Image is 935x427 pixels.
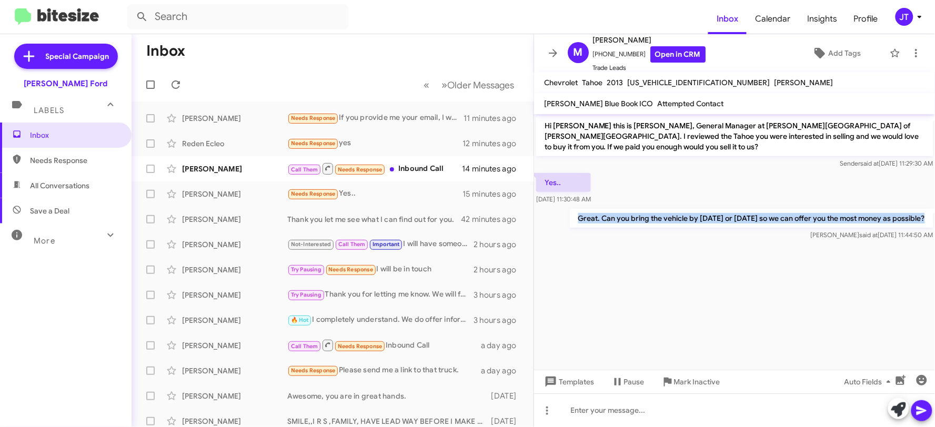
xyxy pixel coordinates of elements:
span: Try Pausing [291,266,321,273]
div: Inbound Call [287,339,481,352]
div: [PERSON_NAME] Ford [24,78,108,89]
span: said at [859,231,878,239]
span: Mark Inactive [674,372,720,391]
span: Pause [624,372,645,391]
div: Please send me a link to that truck. [287,364,481,377]
div: If you provide me your email, I will forward you the estimate I received through Hyundai'[DOMAIN_... [287,112,464,124]
div: [PERSON_NAME] [182,113,287,124]
div: 3 hours ago [474,290,525,300]
div: 11 minutes ago [464,113,525,124]
span: Inbox [30,130,119,140]
button: Add Tags [788,44,884,63]
span: Needs Response [291,367,336,374]
p: Yes.. [536,173,591,192]
span: [PHONE_NUMBER] [593,46,706,63]
div: [PERSON_NAME] [182,391,287,401]
span: Needs Response [291,140,336,147]
div: [DATE] [488,416,525,426]
div: Reden Ecleo [182,138,287,149]
button: Next [436,74,521,96]
span: 🔥 Hot [291,317,309,323]
div: [PERSON_NAME] [182,365,287,376]
nav: Page navigation example [418,74,521,96]
h1: Inbox [146,43,185,59]
div: [PERSON_NAME] [182,214,287,225]
span: Not-Interested [291,241,331,248]
a: Insights [799,4,846,34]
span: Needs Response [338,343,383,350]
div: I completely understand. We do offer information days where you can come in and gather informatio... [287,314,474,326]
div: I will be in touch [287,263,474,276]
span: Special Campaign [46,51,109,62]
span: Needs Response [338,166,383,173]
span: Sender [DATE] 11:29:30 AM [840,159,933,167]
div: yes [287,137,463,149]
span: Profile [846,4,887,34]
button: Auto Fields [836,372,903,391]
a: Calendar [747,4,799,34]
div: 14 minutes ago [462,164,525,174]
span: said at [860,159,879,167]
div: a day ago [481,365,525,376]
span: Needs Response [291,115,336,121]
a: Special Campaign [14,44,118,69]
div: Inbound Call [287,162,462,175]
span: Call Them [338,241,366,248]
span: [US_VEHICLE_IDENTIFICATION_NUMBER] [628,78,770,87]
span: All Conversations [30,180,89,191]
span: More [34,236,55,246]
span: Attempted Contact [658,99,724,108]
span: Auto Fields [844,372,895,391]
span: Important [373,241,400,248]
p: Great. Can you bring the vehicle by [DATE] or [DATE] so we can offer you the most money as possible? [569,209,933,228]
span: [PERSON_NAME] Blue Book ICO [545,99,654,108]
span: Save a Deal [30,206,69,216]
span: Add Tags [828,44,861,63]
button: JT [887,8,923,26]
div: [PERSON_NAME] [182,164,287,174]
span: Needs Response [30,155,119,166]
button: Previous [418,74,436,96]
div: 15 minutes ago [463,189,525,199]
span: Tahoe [582,78,603,87]
span: Call Them [291,166,318,173]
div: [PERSON_NAME] [182,416,287,426]
div: Thank you for letting me know. We will follow up with you then. [287,289,474,301]
button: Templates [534,372,603,391]
span: [DATE] 11:30:48 AM [536,195,591,203]
div: 12 minutes ago [463,138,525,149]
span: Call Them [291,343,318,350]
button: Pause [603,372,653,391]
div: Thank you let me see what I can find out for you. [287,214,462,225]
button: Mark Inactive [653,372,729,391]
span: M [574,44,583,61]
div: I will have someone reach out to you. Please be on the lookout for their call. [287,238,474,250]
div: JT [896,8,913,26]
span: Older Messages [448,79,515,91]
div: Yes.. [287,188,463,200]
div: 3 hours ago [474,315,525,326]
a: Open in CRM [650,46,706,63]
span: Templates [542,372,595,391]
span: [PERSON_NAME] [775,78,833,87]
div: [PERSON_NAME] [182,290,287,300]
span: » [442,78,448,91]
div: 2 hours ago [474,239,525,250]
span: Labels [34,106,64,115]
div: [PERSON_NAME] [182,340,287,351]
div: [PERSON_NAME] [182,315,287,326]
span: [PERSON_NAME] [DATE] 11:44:50 AM [810,231,933,239]
input: Search [127,4,348,29]
div: 2 hours ago [474,265,525,275]
span: « [424,78,430,91]
div: [PERSON_NAME] [182,189,287,199]
a: Inbox [708,4,747,34]
div: 42 minutes ago [462,214,525,225]
div: [PERSON_NAME] [182,239,287,250]
div: SMILE,,I R S ,FAMILY, HAVE LEAD WAY BEFORE I MAKE MOVE [287,416,488,426]
span: Try Pausing [291,291,321,298]
span: Needs Response [328,266,373,273]
p: Hi [PERSON_NAME] this is [PERSON_NAME], General Manager at [PERSON_NAME][GEOGRAPHIC_DATA] of [PER... [536,116,933,156]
